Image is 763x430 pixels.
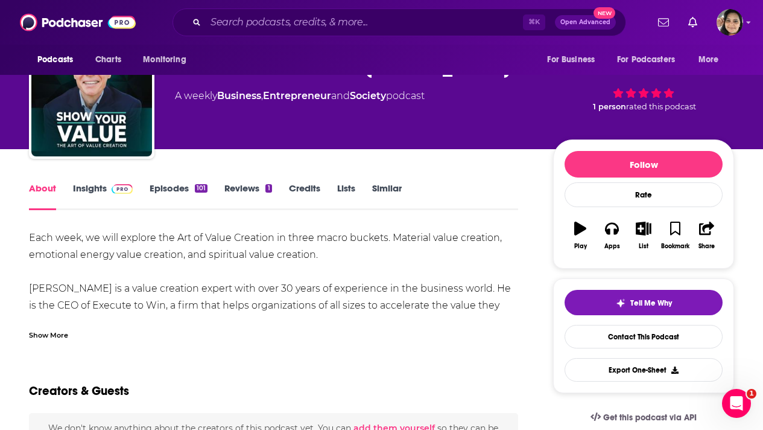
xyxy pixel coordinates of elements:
a: Society [350,90,386,101]
span: Logged in as shelbyjanner [717,9,743,36]
span: 1 person [593,102,626,111]
span: Monitoring [143,51,186,68]
button: tell me why sparkleTell Me Why [565,290,723,315]
div: Rate [565,182,723,207]
a: Similar [372,182,402,210]
img: tell me why sparkle [616,298,625,308]
button: Share [691,214,723,257]
span: New [594,7,615,19]
div: 101 [195,184,207,193]
div: Search podcasts, credits, & more... [173,8,626,36]
div: Play [574,243,587,250]
span: and [331,90,350,101]
img: Show Your Value with Lee Benson [31,36,152,156]
div: Share [698,243,715,250]
button: Bookmark [659,214,691,257]
span: rated this podcast [626,102,696,111]
a: Show notifications dropdown [653,12,674,33]
a: Show notifications dropdown [683,12,702,33]
span: , [261,90,263,101]
span: 1 [747,389,756,399]
div: 32 1 personrated this podcast [553,44,734,119]
button: Apps [596,214,627,257]
a: Reviews1 [224,182,271,210]
a: Business [217,90,261,101]
span: Charts [95,51,121,68]
button: open menu [29,48,89,71]
span: For Business [547,51,595,68]
span: Get this podcast via API [603,412,697,423]
a: Lists [337,182,355,210]
span: More [698,51,719,68]
div: A weekly podcast [175,89,425,103]
input: Search podcasts, credits, & more... [206,13,523,32]
a: Credits [289,182,320,210]
button: open menu [135,48,201,71]
span: For Podcasters [617,51,675,68]
a: Episodes101 [150,182,207,210]
button: open menu [539,48,610,71]
button: Play [565,214,596,257]
button: Show profile menu [717,9,743,36]
div: Each week, we will explore the Art of Value Creation in three macro buckets. Material value creat... [29,229,518,399]
span: Tell Me Why [630,298,672,308]
div: Apps [604,243,620,250]
img: User Profile [717,9,743,36]
div: List [639,243,648,250]
button: List [628,214,659,257]
a: Entrepreneur [263,90,331,101]
iframe: Intercom live chat [722,389,751,418]
a: InsightsPodchaser Pro [73,182,133,210]
a: Charts [87,48,128,71]
span: Podcasts [37,51,73,68]
button: Export One-Sheet [565,358,723,382]
a: About [29,182,56,210]
span: ⌘ K [523,14,545,30]
img: Podchaser - Follow, Share and Rate Podcasts [20,11,136,34]
button: Follow [565,151,723,178]
span: Open Advanced [560,19,610,25]
div: Bookmark [661,243,689,250]
div: 1 [265,184,271,193]
a: Contact This Podcast [565,325,723,348]
button: Open AdvancedNew [555,15,616,30]
img: Podchaser Pro [112,184,133,194]
button: open menu [690,48,734,71]
h2: Creators & Guests [29,383,129,399]
button: open menu [609,48,692,71]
